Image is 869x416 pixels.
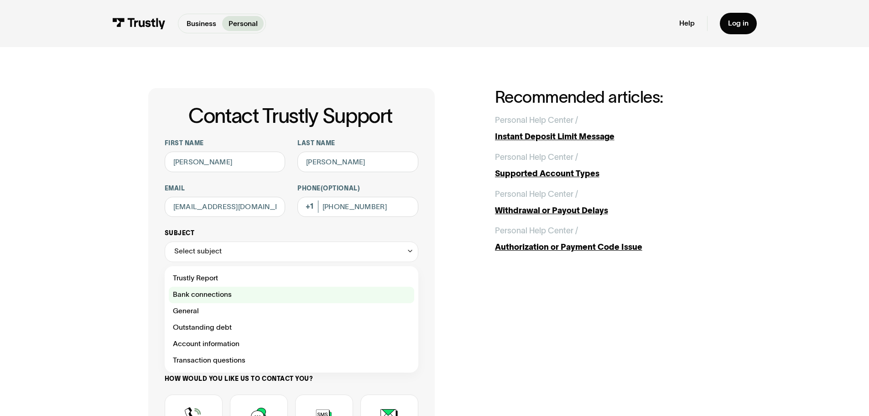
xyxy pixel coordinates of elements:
div: Select subject [165,242,418,262]
span: Trustly Report [173,272,218,284]
label: Email [165,184,286,193]
label: Last name [297,139,418,147]
span: Transaction questions [173,354,245,367]
p: Personal [229,18,258,29]
label: Subject [165,229,418,237]
input: Howard [297,152,418,172]
div: Personal Help Center / [495,188,578,200]
input: alex@mail.com [165,197,286,217]
label: Phone [297,184,418,193]
span: Account information [173,338,239,350]
div: Personal Help Center / [495,151,578,163]
div: Select subject [174,245,222,258]
a: Log in [720,13,757,34]
div: Personal Help Center / [495,225,578,237]
div: Instant Deposit Limit Message [495,131,721,143]
a: Personal [222,16,264,31]
div: Personal Help Center / [495,114,578,126]
span: (Optional) [321,185,360,192]
a: Personal Help Center /Withdrawal or Payout Delays [495,188,721,217]
div: Log in [728,19,749,28]
h1: Contact Trustly Support [163,105,418,127]
img: Trustly Logo [112,18,166,29]
a: Personal Help Center /Instant Deposit Limit Message [495,114,721,143]
div: Withdrawal or Payout Delays [495,205,721,217]
label: How would you like us to contact you? [165,375,418,383]
label: First name [165,139,286,147]
a: Personal Help Center /Authorization or Payment Code Issue [495,225,721,253]
a: Help [679,19,695,28]
span: Bank connections [173,289,232,301]
span: General [173,305,199,317]
span: Outstanding debt [173,321,232,334]
a: Personal Help Center /Supported Account Types [495,151,721,180]
nav: Select subject [165,262,418,373]
div: Authorization or Payment Code Issue [495,241,721,253]
p: Business [187,18,216,29]
h2: Recommended articles: [495,88,721,106]
input: (555) 555-5555 [297,197,418,217]
input: Alex [165,152,286,172]
div: Supported Account Types [495,168,721,180]
a: Business [180,16,222,31]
